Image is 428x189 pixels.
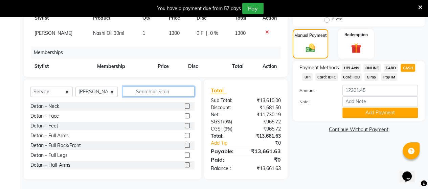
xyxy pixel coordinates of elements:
[30,152,68,159] div: Detan - Full Legs
[211,87,226,94] span: Total
[294,88,337,94] label: Amount:
[348,42,364,54] img: _gift.svg
[35,30,72,36] span: [PERSON_NAME]
[303,43,318,53] img: _cash.svg
[154,59,184,74] th: Price
[206,140,252,147] a: Add Tip
[294,99,337,105] label: Note:
[30,142,81,149] div: Detan - Full Back/Front
[252,140,286,147] div: ₹0
[169,30,180,36] span: 1300
[400,162,421,182] iframe: chat widget
[225,126,231,132] span: 9%
[235,30,246,36] span: 1300
[89,10,139,26] th: Product
[384,64,398,72] span: CARD
[342,108,418,118] button: Add Payment
[206,30,207,37] span: |
[206,104,246,111] div: Discount:
[211,126,223,132] span: CGST
[246,165,286,172] div: ₹13,661.63
[206,165,246,172] div: Balance :
[246,104,286,111] div: ₹1,681.50
[211,119,223,125] span: SGST
[30,122,58,129] div: Detan - Feet
[30,103,59,110] div: Detan - Neck
[258,10,281,26] th: Action
[93,59,153,74] th: Membership
[246,118,286,125] div: ₹965.72
[246,133,286,140] div: ₹13,661.63
[31,46,286,59] div: Memberships
[332,16,342,22] label: Fixed
[299,64,339,71] span: Payment Methods
[30,162,70,169] div: Detan - Half Arms
[342,64,361,72] span: UPI Axis
[224,119,231,124] span: 9%
[197,30,203,37] span: 0 F
[315,73,338,81] span: Card: IDFC
[231,10,258,26] th: Total
[30,113,59,120] div: Detan - Face
[30,132,69,139] div: Detan - Full Arms
[242,3,264,14] button: Pay
[30,59,93,74] th: Stylist
[206,147,246,155] div: Payable:
[344,32,368,38] label: Redemption
[258,59,281,74] th: Action
[246,156,286,164] div: ₹0
[206,133,246,140] div: Total:
[157,5,241,12] div: You have a payment due from 57 days
[341,73,362,81] span: Card: IOB
[246,111,286,118] div: ₹11,730.19
[364,73,378,81] span: GPay
[228,59,258,74] th: Total
[246,125,286,133] div: ₹965.72
[206,111,246,118] div: Net:
[123,86,195,97] input: Search or Scan
[206,125,246,133] div: ( )
[206,156,246,164] div: Paid:
[206,97,246,104] div: Sub Total:
[302,73,313,81] span: UPI
[193,10,231,26] th: Disc
[93,30,124,36] span: Nashi Oil 30ml
[342,85,418,95] input: Amount
[381,73,397,81] span: PayTM
[294,126,423,133] a: Continue Without Payment
[246,147,286,155] div: ₹13,661.63
[30,10,89,26] th: Stylist
[401,64,415,72] span: CASH
[138,10,165,26] th: Qty
[294,32,327,39] label: Manual Payment
[206,118,246,125] div: ( )
[246,97,286,104] div: ₹13,610.00
[342,96,418,107] input: Add Note
[142,30,145,36] span: 1
[363,64,381,72] span: ONLINE
[165,10,193,26] th: Price
[184,59,228,74] th: Disc
[210,30,218,37] span: 0 %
